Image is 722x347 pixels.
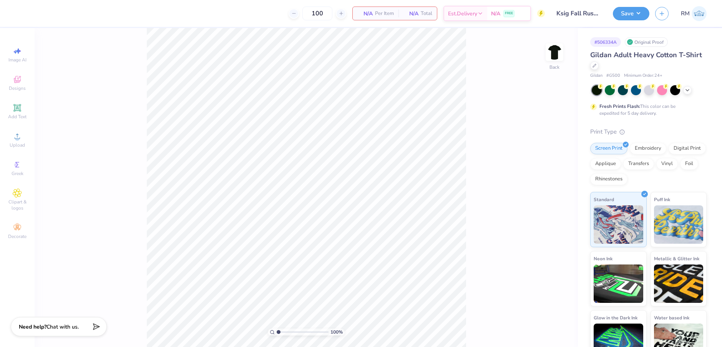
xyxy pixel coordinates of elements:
span: N/A [403,10,418,18]
img: Roberta Manuel [692,6,707,21]
div: Applique [590,158,621,170]
div: Print Type [590,127,707,136]
div: Embroidery [630,143,666,154]
div: Digital Print [669,143,706,154]
span: Metallic & Glitter Ink [654,254,699,263]
span: N/A [491,10,500,18]
div: # 506334A [590,37,621,47]
span: Add Text [8,114,27,120]
div: Back [549,64,559,71]
span: Water based Ink [654,314,689,322]
img: Neon Ink [594,264,643,303]
span: Designs [9,85,26,91]
div: Transfers [623,158,654,170]
span: 100 % [330,329,343,335]
span: Total [421,10,432,18]
img: Puff Ink [654,205,704,244]
span: # G500 [606,73,620,79]
img: Standard [594,205,643,244]
button: Save [613,7,649,20]
span: Glow in the Dark Ink [594,314,637,322]
span: Neon Ink [594,254,612,263]
span: Upload [10,142,25,148]
span: Per Item [375,10,394,18]
img: Back [547,45,562,60]
span: Gildan [590,73,602,79]
span: Image AI [8,57,27,63]
span: Puff Ink [654,195,670,203]
span: Gildan Adult Heavy Cotton T-Shirt [590,50,702,59]
span: Minimum Order: 24 + [624,73,662,79]
span: FREE [505,11,513,16]
div: Foil [680,158,698,170]
div: Screen Print [590,143,627,154]
div: Vinyl [656,158,678,170]
div: This color can be expedited for 5 day delivery. [599,103,694,117]
span: Decorate [8,233,27,240]
span: Standard [594,195,614,203]
input: Untitled Design [551,6,607,21]
a: RM [681,6,707,21]
span: RM [681,9,690,18]
span: Clipart & logos [4,199,31,211]
input: – – [302,7,332,20]
div: Original Proof [625,37,668,47]
span: Chat with us. [46,323,79,330]
span: Est. Delivery [448,10,477,18]
div: Rhinestones [590,173,627,185]
span: N/A [357,10,373,18]
strong: Fresh Prints Flash: [599,103,640,109]
strong: Need help? [19,323,46,330]
img: Metallic & Glitter Ink [654,264,704,303]
span: Greek [12,170,23,177]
